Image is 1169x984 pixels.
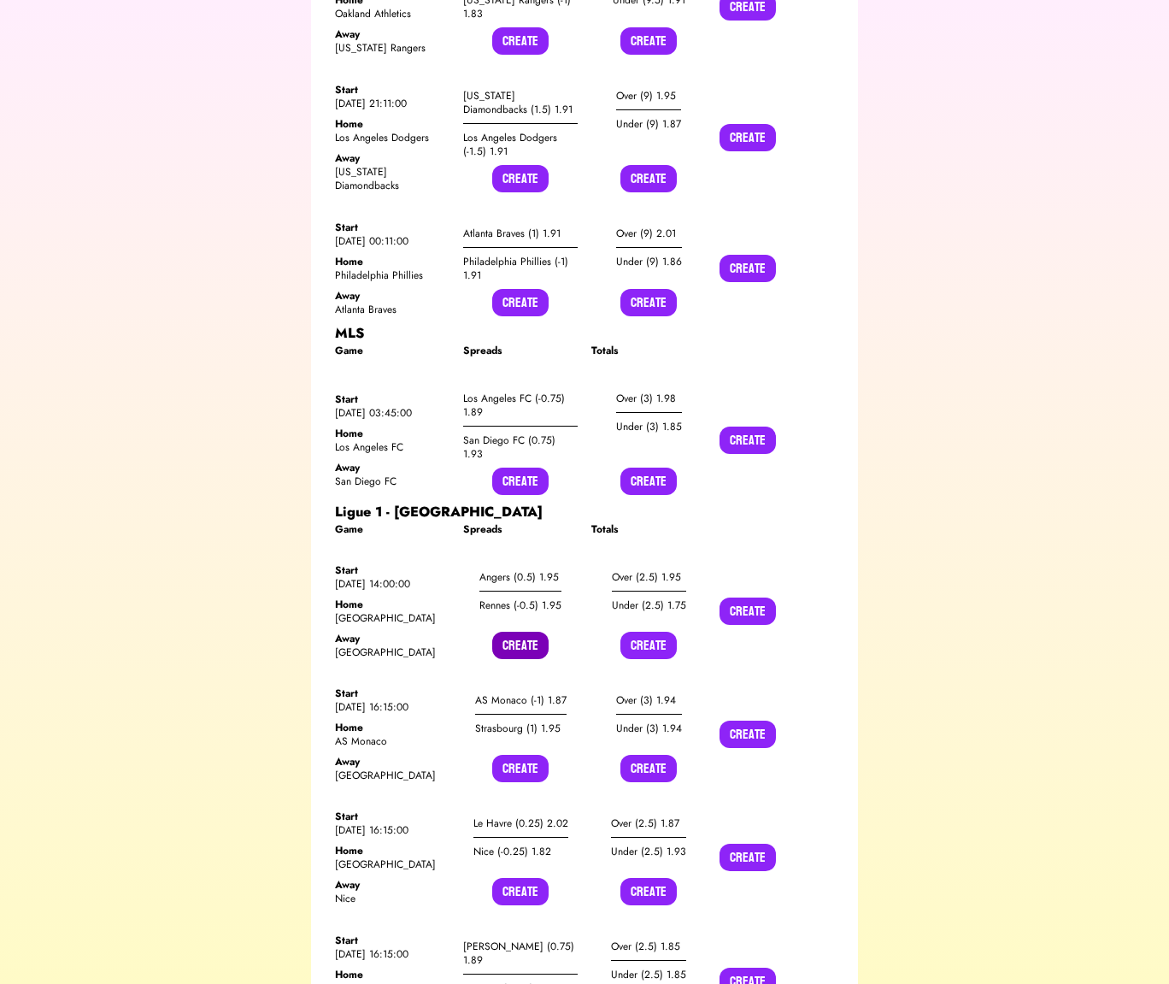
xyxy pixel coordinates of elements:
div: Game [335,344,449,357]
div: AS Monaco (-1) 1.87 [475,686,567,715]
div: [PERSON_NAME] (0.75) 1.89 [463,933,578,975]
div: Totals [591,344,706,357]
div: Los Angeles FC (-0.75) 1.89 [463,385,578,427]
div: Oakland Athletics [335,7,449,21]
div: [DATE] 00:11:00 [335,234,449,248]
button: Create [720,427,776,454]
div: [US_STATE] Rangers [335,41,449,55]
button: Create [620,289,677,316]
div: Spreads [463,344,578,357]
div: Under (2.5) 1.75 [612,592,686,619]
div: Start [335,563,449,577]
div: Start [335,934,449,947]
div: Start [335,810,449,823]
div: AS Monaco [335,734,449,748]
button: Create [720,255,776,282]
div: Home [335,427,449,440]
div: Spreads [463,522,578,536]
div: [DATE] 16:15:00 [335,947,449,961]
button: Create [620,755,677,782]
div: [GEOGRAPHIC_DATA] [335,769,449,782]
div: [US_STATE] Diamondbacks (1.5) 1.91 [463,82,578,124]
div: Under (9) 1.86 [616,248,682,275]
div: Los Angeles Dodgers (-1.5) 1.91 [463,124,578,165]
div: [DATE] 14:00:00 [335,577,449,591]
button: Create [492,632,549,659]
div: Los Angeles Dodgers [335,131,449,144]
div: Nice (-0.25) 1.82 [473,838,568,865]
div: Away [335,27,449,41]
div: Nice [335,892,449,905]
div: Rennes (-0.5) 1.95 [479,592,561,619]
div: Away [335,151,449,165]
div: San Diego FC (0.75) 1.93 [463,427,578,468]
button: Create [492,878,549,905]
div: Home [335,117,449,131]
div: Le Havre (0.25) 2.02 [473,810,568,838]
button: Create [620,468,677,495]
div: [GEOGRAPHIC_DATA] [335,645,449,659]
button: Create [492,289,549,316]
button: Create [620,165,677,192]
div: Over (3) 1.98 [616,385,682,413]
button: Create [492,468,549,495]
div: [GEOGRAPHIC_DATA] [335,611,449,625]
div: Home [335,844,449,857]
div: [DATE] 16:15:00 [335,700,449,714]
div: Over (2.5) 1.87 [611,810,686,838]
div: Home [335,598,449,611]
div: Over (2.5) 1.95 [612,563,686,592]
div: Home [335,721,449,734]
div: San Diego FC [335,474,449,488]
div: Under (3) 1.85 [616,413,682,440]
div: Start [335,392,449,406]
div: Away [335,289,449,303]
button: Create [720,598,776,625]
div: Home [335,255,449,268]
div: [DATE] 16:15:00 [335,823,449,837]
div: [DATE] 03:45:00 [335,406,449,420]
div: Totals [591,522,706,536]
button: Create [492,165,549,192]
div: [GEOGRAPHIC_DATA] [335,857,449,871]
button: Create [720,721,776,748]
div: Over (9) 1.95 [616,82,681,110]
button: Create [620,27,677,55]
div: Away [335,632,449,645]
div: Philadelphia Phillies [335,268,449,282]
div: Angers (0.5) 1.95 [479,563,561,592]
button: Create [620,878,677,905]
div: Philadelphia Phillies (-1) 1.91 [463,248,578,289]
div: Game [335,522,449,536]
button: Create [492,27,549,55]
div: Ligue 1 - [GEOGRAPHIC_DATA] [335,502,834,522]
div: Under (3) 1.94 [616,715,682,742]
div: [DATE] 21:11:00 [335,97,449,110]
div: Strasbourg (1) 1.95 [475,715,567,742]
div: Start [335,221,449,234]
div: Home [335,968,449,981]
div: Away [335,755,449,769]
button: Create [720,844,776,871]
div: Atlanta Braves [335,303,449,316]
div: [US_STATE] Diamondbacks [335,165,449,192]
div: Under (9) 1.87 [616,110,681,138]
div: Los Angeles FC [335,440,449,454]
button: Create [492,755,549,782]
div: Over (9) 2.01 [616,220,682,248]
div: Start [335,83,449,97]
button: Create [620,632,677,659]
div: Under (2.5) 1.93 [611,838,686,865]
div: Start [335,686,449,700]
div: Over (2.5) 1.85 [611,933,686,961]
div: MLS [335,323,834,344]
div: Away [335,461,449,474]
button: Create [720,124,776,151]
div: Over (3) 1.94 [616,686,682,715]
div: Away [335,878,449,892]
div: Atlanta Braves (1) 1.91 [463,220,578,248]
